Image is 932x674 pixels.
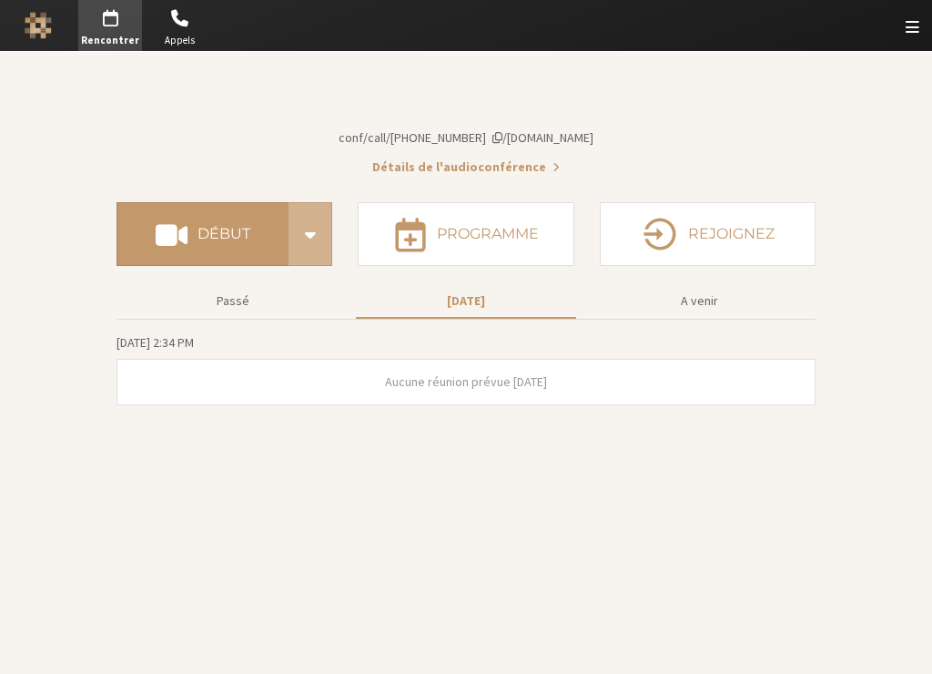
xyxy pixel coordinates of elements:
div: Start conference options [289,202,332,266]
span: [DATE] 2:34 PM [116,334,194,351]
button: Rejoignez [600,202,815,266]
button: Passé [123,285,343,317]
section: Réunions d'aujourd'hui [116,332,815,405]
span: Rencontrer [78,33,142,48]
span: Copier le lien de ma salle de réunion [339,129,593,146]
button: [DATE] [356,285,576,317]
span: Appels [147,33,211,48]
button: Copier le lien de ma salle de réunionCopier le lien de ma salle de réunion [339,128,593,148]
span: Aucune réunion prévue [DATE] [385,373,547,390]
button: A venir [589,285,809,317]
img: Iotum [25,12,52,39]
h4: Rejoignez [688,227,775,241]
button: Programme [358,202,573,266]
section: Détails du compte [116,84,815,177]
button: Début [116,202,289,266]
h4: Début [198,227,250,241]
h4: Programme [437,227,539,241]
button: Détails de l'audioconférence [372,158,560,177]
